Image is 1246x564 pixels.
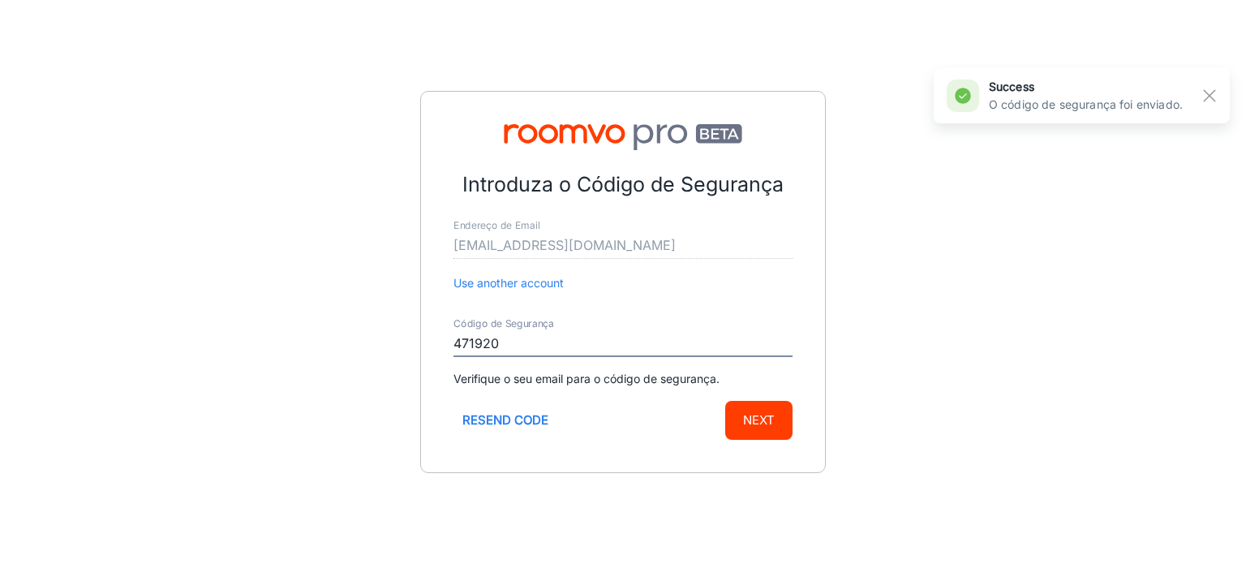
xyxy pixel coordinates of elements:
[989,78,1183,96] h6: success
[453,233,793,259] input: myname@example.com
[989,96,1183,114] p: O código de segurança foi enviado.
[725,401,793,440] button: Next
[453,219,540,233] label: Endereço de Email
[453,124,793,150] img: Roomvo PRO Beta
[453,331,793,357] input: Enter secure code
[453,274,564,292] button: Use another account
[453,401,557,440] button: Resend code
[453,317,554,331] label: Código de Segurança
[453,170,793,200] p: Introduza o Código de Segurança
[453,370,793,388] p: Verifique o seu email para o código de segurança.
